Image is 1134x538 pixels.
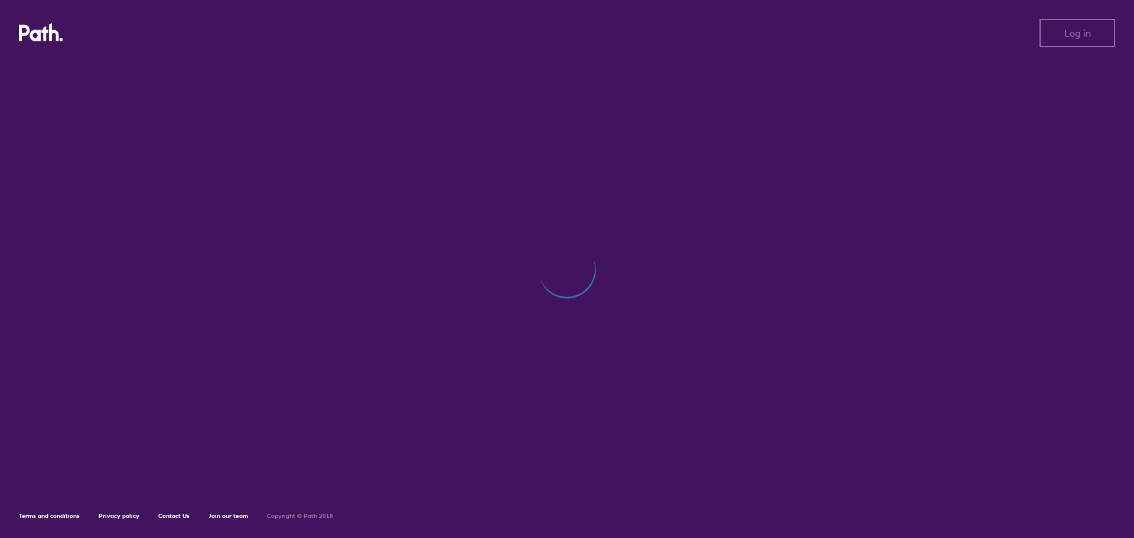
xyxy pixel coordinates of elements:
[19,512,80,520] a: Terms and conditions
[267,513,333,520] h6: Copyright © Path 2018
[208,512,248,520] a: Join our team
[99,512,139,520] a: Privacy policy
[158,512,190,520] a: Contact Us
[1064,28,1091,38] span: Log in
[1039,19,1115,47] button: Log in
